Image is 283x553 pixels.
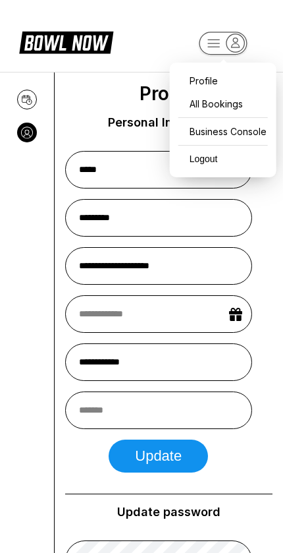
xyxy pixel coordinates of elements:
div: Update password [65,505,272,519]
a: Profile [176,69,270,92]
a: Business Console [176,120,270,143]
button: Logout [176,148,221,171]
a: All Bookings [176,92,270,115]
button: Update [109,440,208,473]
div: Personal Information [108,115,230,130]
span: Profile [140,83,198,105]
